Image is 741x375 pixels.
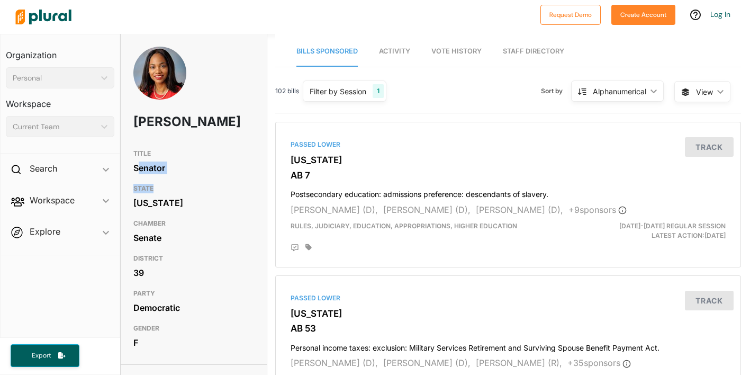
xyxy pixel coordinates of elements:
[11,344,79,367] button: Export
[13,121,97,132] div: Current Team
[685,291,734,310] button: Track
[6,40,114,63] h3: Organization
[291,293,726,303] div: Passed Lower
[133,300,254,316] div: Democratic
[296,37,358,67] a: Bills Sponsored
[503,37,564,67] a: Staff Directory
[619,222,726,230] span: [DATE]-[DATE] Regular Session
[383,204,471,215] span: [PERSON_NAME] (D),
[593,86,646,97] div: Alphanumerical
[383,358,471,368] span: [PERSON_NAME] (D),
[133,106,206,138] h1: [PERSON_NAME]
[611,5,675,25] button: Create Account
[476,358,562,368] span: [PERSON_NAME] (R),
[30,163,57,174] h2: Search
[291,170,726,181] h3: AB 7
[13,73,97,84] div: Personal
[291,338,726,353] h4: Personal income taxes: exclusion: Military Services Retirement and Surviving Spouse Benefit Payme...
[696,86,713,97] span: View
[133,195,254,211] div: [US_STATE]
[133,287,254,300] h3: PARTY
[541,86,571,96] span: Sort by
[291,244,299,252] div: Add Position Statement
[133,230,254,246] div: Senate
[291,222,517,230] span: Rules, Judiciary, Education, Appropriations, Higher Education
[291,308,726,319] h3: [US_STATE]
[379,37,410,67] a: Activity
[133,335,254,351] div: F
[133,217,254,230] h3: CHAMBER
[291,140,726,149] div: Passed Lower
[133,182,254,195] h3: STATE
[373,84,384,98] div: 1
[540,5,601,25] button: Request Demo
[133,265,254,281] div: 39
[275,86,299,96] span: 102 bills
[133,322,254,335] h3: GENDER
[431,47,482,55] span: Vote History
[305,244,312,251] div: Add tags
[291,204,378,215] span: [PERSON_NAME] (D),
[6,88,114,112] h3: Workspace
[583,221,734,240] div: Latest Action: [DATE]
[133,47,186,113] img: Headshot of Akilah Weber Pierson
[24,351,58,360] span: Export
[296,47,358,55] span: Bills Sponsored
[310,86,366,97] div: Filter by Session
[710,10,730,19] a: Log In
[611,8,675,20] a: Create Account
[568,204,627,215] span: + 9 sponsor s
[540,8,601,20] a: Request Demo
[567,358,631,368] span: + 35 sponsor s
[379,47,410,55] span: Activity
[291,155,726,165] h3: [US_STATE]
[685,137,734,157] button: Track
[133,147,254,160] h3: TITLE
[133,160,254,176] div: Senator
[291,185,726,199] h4: Postsecondary education: admissions preference: descendants of slavery.
[133,252,254,265] h3: DISTRICT
[291,323,726,334] h3: AB 53
[431,37,482,67] a: Vote History
[476,204,563,215] span: [PERSON_NAME] (D),
[291,358,378,368] span: [PERSON_NAME] (D),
